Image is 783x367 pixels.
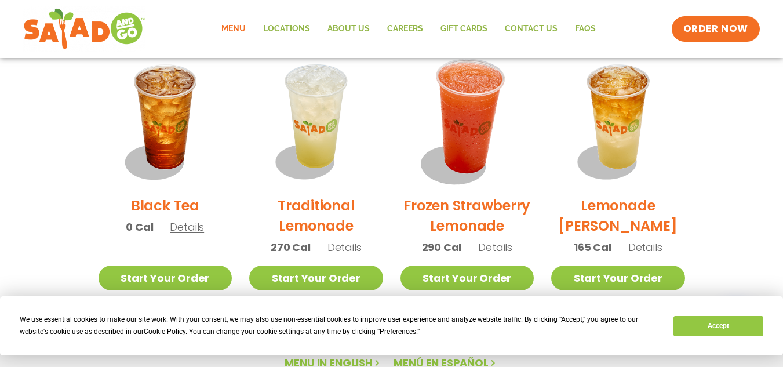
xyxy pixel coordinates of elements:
[422,239,462,255] span: 290 Cal
[400,266,534,290] a: Start Your Order
[249,53,383,187] img: Product photo for Traditional Lemonade
[144,328,185,336] span: Cookie Policy
[551,266,685,290] a: Start Your Order
[672,16,760,42] a: ORDER NOW
[388,41,545,198] img: Product photo for Frozen Strawberry Lemonade
[126,219,153,235] span: 0 Cal
[683,22,748,36] span: ORDER NOW
[254,16,319,42] a: Locations
[496,16,566,42] a: Contact Us
[99,53,232,187] img: Product photo for Black Tea
[551,195,685,236] h2: Lemonade [PERSON_NAME]
[400,195,534,236] h2: Frozen Strawberry Lemonade
[271,239,311,255] span: 270 Cal
[378,16,432,42] a: Careers
[551,53,685,187] img: Product photo for Lemonade Arnold Palmer
[249,195,383,236] h2: Traditional Lemonade
[478,240,512,255] span: Details
[249,266,383,290] a: Start Your Order
[432,16,496,42] a: GIFT CARDS
[170,220,204,234] span: Details
[23,6,145,52] img: new-SAG-logo-768×292
[131,195,199,216] h2: Black Tea
[628,240,662,255] span: Details
[327,240,362,255] span: Details
[673,316,763,336] button: Accept
[213,16,604,42] nav: Menu
[574,239,611,255] span: 165 Cal
[380,328,416,336] span: Preferences
[213,16,254,42] a: Menu
[20,314,660,338] div: We use essential cookies to make our site work. With your consent, we may also use non-essential ...
[566,16,604,42] a: FAQs
[99,266,232,290] a: Start Your Order
[319,16,378,42] a: About Us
